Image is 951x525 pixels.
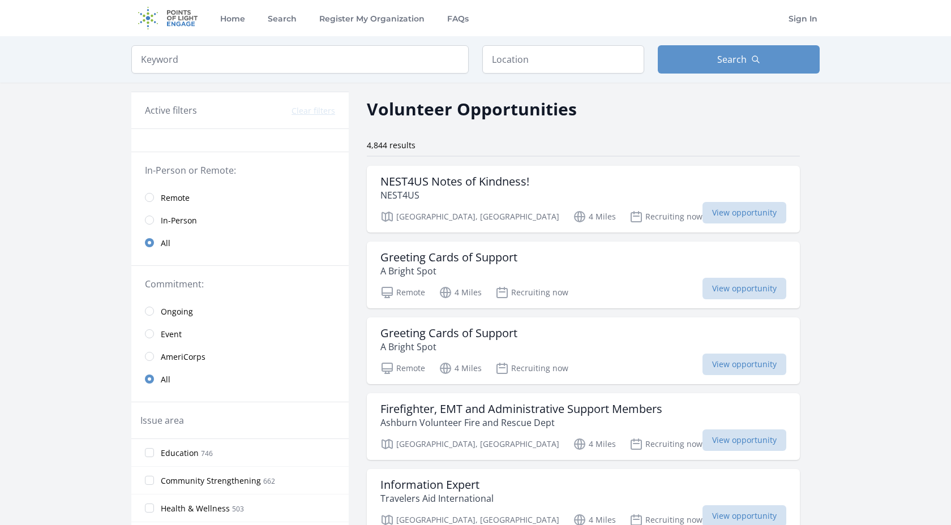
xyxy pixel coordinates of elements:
[702,429,786,451] span: View opportunity
[482,45,644,74] input: Location
[495,362,568,375] p: Recruiting now
[573,437,616,451] p: 4 Miles
[145,448,154,457] input: Education 746
[367,140,415,150] span: 4,844 results
[161,215,197,226] span: In-Person
[380,437,559,451] p: [GEOGRAPHIC_DATA], [GEOGRAPHIC_DATA]
[629,210,702,223] p: Recruiting now
[161,351,205,363] span: AmeriCorps
[131,209,349,231] a: In-Person
[380,188,529,202] p: NEST4US
[161,192,190,204] span: Remote
[131,186,349,209] a: Remote
[717,53,747,66] span: Search
[161,503,230,514] span: Health & Wellness
[439,362,482,375] p: 4 Miles
[131,231,349,254] a: All
[161,374,170,385] span: All
[573,210,616,223] p: 4 Miles
[380,402,662,416] h3: Firefighter, EMT and Administrative Support Members
[161,475,261,487] span: Community Strengthening
[145,163,335,177] legend: In-Person or Remote:
[495,286,568,299] p: Recruiting now
[702,202,786,223] span: View opportunity
[145,476,154,485] input: Community Strengthening 662
[131,45,469,74] input: Keyword
[145,277,335,291] legend: Commitment:
[380,362,425,375] p: Remote
[367,96,577,122] h2: Volunteer Opportunities
[658,45,820,74] button: Search
[380,175,529,188] h3: NEST4US Notes of Kindness!
[145,104,197,117] h3: Active filters
[380,210,559,223] p: [GEOGRAPHIC_DATA], [GEOGRAPHIC_DATA]
[439,286,482,299] p: 4 Miles
[145,504,154,513] input: Health & Wellness 503
[367,242,800,308] a: Greeting Cards of Support A Bright Spot Remote 4 Miles Recruiting now View opportunity
[131,300,349,322] a: Ongoing
[367,166,800,233] a: NEST4US Notes of Kindness! NEST4US [GEOGRAPHIC_DATA], [GEOGRAPHIC_DATA] 4 Miles Recruiting now Vi...
[367,317,800,384] a: Greeting Cards of Support A Bright Spot Remote 4 Miles Recruiting now View opportunity
[380,251,517,264] h3: Greeting Cards of Support
[702,354,786,375] span: View opportunity
[161,306,193,317] span: Ongoing
[292,105,335,117] button: Clear filters
[380,286,425,299] p: Remote
[380,492,494,505] p: Travelers Aid International
[629,437,702,451] p: Recruiting now
[131,322,349,345] a: Event
[380,264,517,278] p: A Bright Spot
[702,278,786,299] span: View opportunity
[161,329,182,340] span: Event
[380,340,517,354] p: A Bright Spot
[232,504,244,514] span: 503
[161,447,199,459] span: Education
[380,326,517,340] h3: Greeting Cards of Support
[131,368,349,390] a: All
[161,238,170,249] span: All
[201,449,213,458] span: 746
[380,416,662,429] p: Ashburn Volunteer Fire and Rescue Dept
[380,478,494,492] h3: Information Expert
[140,414,184,427] legend: Issue area
[367,393,800,460] a: Firefighter, EMT and Administrative Support Members Ashburn Volunteer Fire and Rescue Dept [GEOGR...
[263,476,275,486] span: 662
[131,345,349,368] a: AmeriCorps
